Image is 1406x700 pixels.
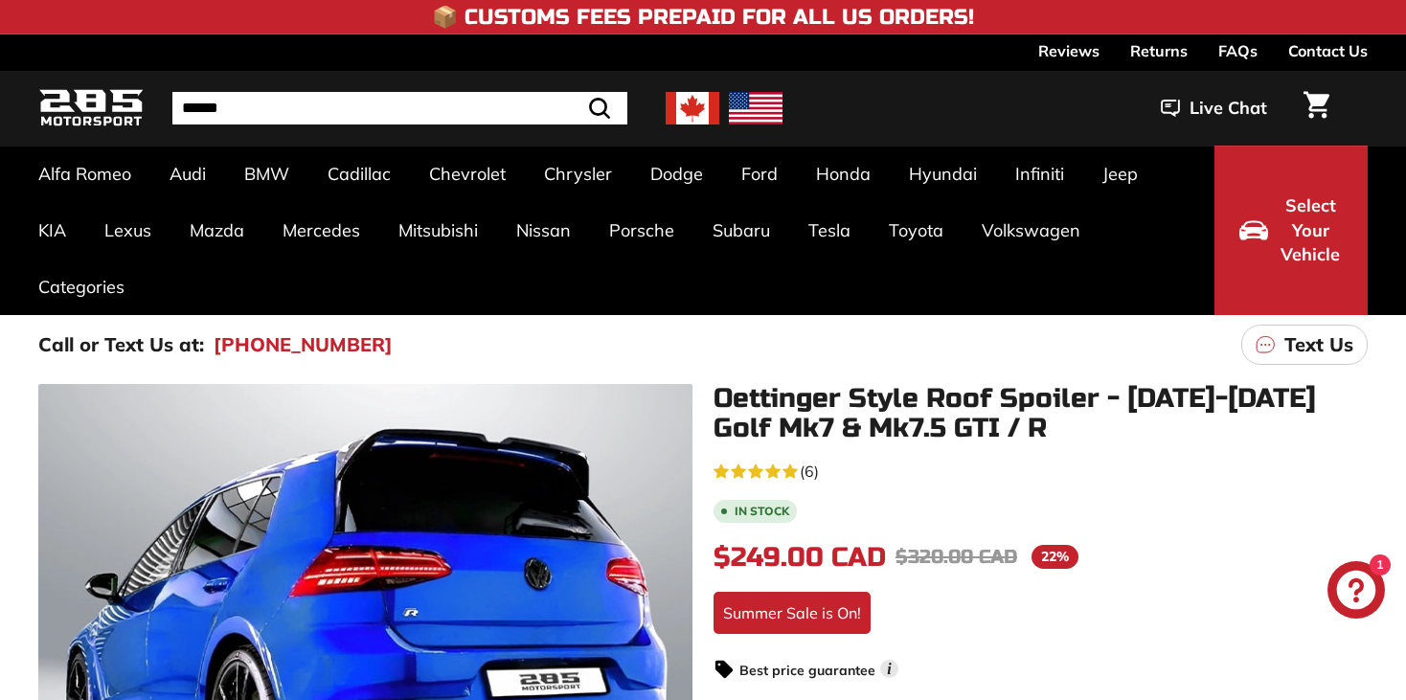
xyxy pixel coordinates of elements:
a: Mercedes [263,202,379,259]
a: Chrysler [525,146,631,202]
a: Cart [1292,76,1341,141]
a: Volkswagen [963,202,1100,259]
a: Dodge [631,146,722,202]
a: BMW [225,146,308,202]
a: Mazda [170,202,263,259]
button: Live Chat [1136,84,1292,132]
a: Subaru [693,202,789,259]
b: In stock [735,506,789,517]
span: (6) [800,460,819,483]
button: Select Your Vehicle [1214,146,1368,315]
a: Text Us [1241,325,1368,365]
a: Categories [19,259,144,315]
a: Porsche [590,202,693,259]
a: FAQs [1218,34,1258,67]
a: Alfa Romeo [19,146,150,202]
h1: Oettinger Style Roof Spoiler - [DATE]-[DATE] Golf Mk7 & Mk7.5 GTI / R [714,384,1368,443]
a: Toyota [870,202,963,259]
span: 22% [1032,545,1078,569]
a: Tesla [789,202,870,259]
inbox-online-store-chat: Shopify online store chat [1322,561,1391,623]
span: Select Your Vehicle [1278,193,1343,267]
span: $320.00 CAD [896,545,1017,569]
a: Infiniti [996,146,1083,202]
a: Audi [150,146,225,202]
a: KIA [19,202,85,259]
img: Logo_285_Motorsport_areodynamics_components [38,86,144,131]
input: Search [172,92,627,124]
span: Live Chat [1190,96,1267,121]
a: Ford [722,146,797,202]
a: Cadillac [308,146,410,202]
a: Lexus [85,202,170,259]
div: Summer Sale is On! [714,592,871,634]
strong: Best price guarantee [739,662,875,679]
a: 4.7 rating (6 votes) [714,458,1368,483]
a: Hyundai [890,146,996,202]
a: Chevrolet [410,146,525,202]
a: Mitsubishi [379,202,497,259]
span: i [880,660,898,678]
span: $249.00 CAD [714,541,886,574]
a: Jeep [1083,146,1157,202]
a: Returns [1130,34,1188,67]
a: Reviews [1038,34,1100,67]
a: Contact Us [1288,34,1368,67]
a: Honda [797,146,890,202]
h4: 📦 Customs Fees Prepaid for All US Orders! [432,6,974,29]
a: [PHONE_NUMBER] [214,330,393,359]
a: Nissan [497,202,590,259]
p: Call or Text Us at: [38,330,204,359]
p: Text Us [1284,330,1353,359]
